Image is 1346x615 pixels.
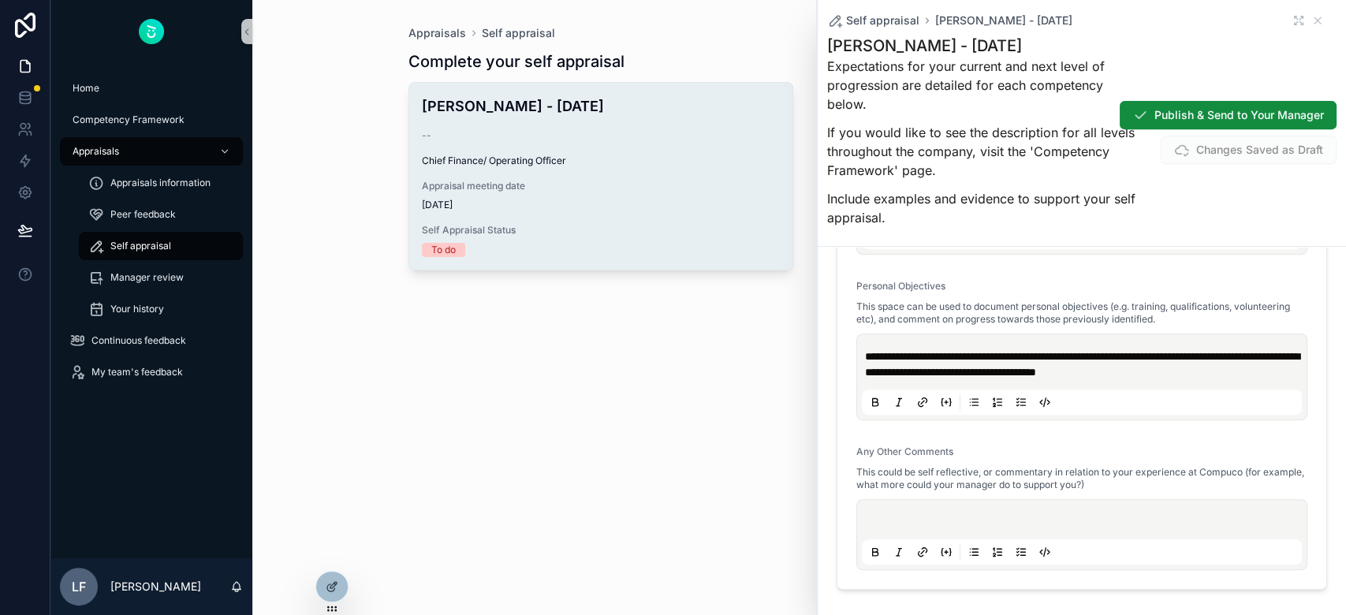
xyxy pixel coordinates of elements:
[72,577,86,596] span: LF
[60,358,243,386] a: My team's feedback
[1154,107,1324,123] span: Publish & Send to Your Manager
[827,13,919,28] a: Self appraisal
[110,240,171,252] span: Self appraisal
[79,200,243,229] a: Peer feedback
[827,35,1143,57] h1: [PERSON_NAME] - [DATE]
[110,271,184,284] span: Manager review
[60,106,243,134] a: Competency Framework
[856,466,1307,491] span: This could be self reflective, or commentary in relation to your experience at Compuco (for examp...
[110,303,164,315] span: Your history
[73,82,99,95] span: Home
[60,74,243,102] a: Home
[408,82,793,270] a: [PERSON_NAME] - [DATE]--Chief Finance/ Operating OfficerAppraisal meeting date[DATE]Self Appraisa...
[422,224,780,237] span: Self Appraisal Status
[827,123,1143,180] p: If you would like to see the description for all levels throughout the company, visit the 'Compet...
[1120,101,1337,129] button: Publish & Send to Your Manager
[73,114,185,126] span: Competency Framework
[408,50,625,73] h1: Complete your self appraisal
[856,300,1307,326] span: This space can be used to document personal objectives (e.g. training, qualifications, volunteeri...
[91,334,186,347] span: Continuous feedback
[110,177,211,189] span: Appraisals information
[79,232,243,260] a: Self appraisal
[856,280,945,292] span: Personal Objectives
[60,326,243,355] a: Continuous feedback
[79,169,243,197] a: Appraisals information
[856,445,953,457] span: Any Other Comments
[50,63,252,407] div: scrollable content
[422,155,780,167] span: Chief Finance/ Operating Officer
[73,145,119,158] span: Appraisals
[482,25,555,41] a: Self appraisal
[422,180,780,192] span: Appraisal meeting date
[110,208,176,221] span: Peer feedback
[110,579,201,594] p: [PERSON_NAME]
[139,19,164,44] img: App logo
[431,243,456,257] div: To do
[422,199,780,211] span: [DATE]
[91,366,183,378] span: My team's feedback
[408,25,466,41] a: Appraisals
[60,137,243,166] a: Appraisals
[422,95,780,117] h4: [PERSON_NAME] - [DATE]
[79,295,243,323] a: Your history
[422,129,431,142] span: --
[935,13,1072,28] a: [PERSON_NAME] - [DATE]
[846,13,919,28] span: Self appraisal
[827,189,1143,227] p: Include examples and evidence to support your self appraisal.
[827,57,1143,114] p: Expectations for your current and next level of progression are detailed for each competency below.
[79,263,243,292] a: Manager review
